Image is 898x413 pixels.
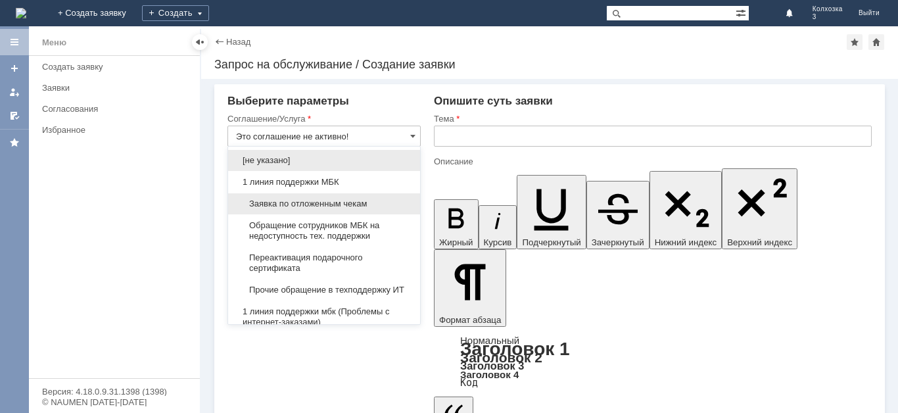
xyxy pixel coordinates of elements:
span: 3 [813,13,843,21]
div: Добавить в избранное [847,34,863,50]
span: Подчеркнутый [522,237,580,247]
a: Заголовок 3 [460,360,524,372]
div: Избранное [42,125,177,135]
a: Заголовок 4 [460,369,519,380]
span: [не указано] [236,155,412,166]
div: Сделать домашней страницей [868,34,884,50]
a: Заявки [37,78,197,98]
span: Верхний индекс [727,237,792,247]
span: Нижний индекс [655,237,717,247]
span: Прочие обращение в техподдержку ИТ [236,285,412,295]
a: Нормальный [460,335,519,346]
span: Переактивация подарочного сертификата [236,253,412,274]
button: Нижний индекс [650,171,722,249]
div: Тема [434,114,869,123]
span: Курсив [484,237,512,247]
button: Формат абзаца [434,249,506,327]
span: Формат абзаца [439,315,501,325]
div: Создать заявку [42,62,192,72]
div: Версия: 4.18.0.9.31.1398 (1398) [42,387,187,396]
a: Заголовок 2 [460,350,542,365]
span: Заявка по отложенным чекам [236,199,412,209]
a: Мои заявки [4,82,25,103]
button: Зачеркнутый [586,181,650,249]
span: 1 линия поддержки мбк (Проблемы с интернет-заказами) [236,306,412,328]
div: Описание [434,157,869,166]
div: Создать [142,5,209,21]
div: © NAUMEN [DATE]-[DATE] [42,398,187,406]
button: Подчеркнутый [517,175,586,249]
span: Обращение сотрудников МБК на недоступность тех. поддержки [236,220,412,241]
a: Создать заявку [37,57,197,77]
div: Согласования [42,104,192,114]
a: Создать заявку [4,58,25,79]
span: Жирный [439,237,473,247]
a: Согласования [37,99,197,119]
div: Меню [42,35,66,51]
button: Жирный [434,199,479,249]
div: Запрос на обслуживание / Создание заявки [214,58,885,71]
a: Мои согласования [4,105,25,126]
span: Выберите параметры [227,95,349,107]
a: Назад [226,37,250,47]
div: Скрыть меню [192,34,208,50]
span: Опишите суть заявки [434,95,553,107]
button: Курсив [479,205,517,249]
span: Зачеркнутый [592,237,644,247]
div: Соглашение/Услуга [227,114,418,123]
button: Верхний индекс [722,168,797,249]
a: Заголовок 1 [460,339,570,359]
span: Расширенный поиск [736,6,749,18]
div: Формат абзаца [434,336,872,387]
a: Перейти на домашнюю страницу [16,8,26,18]
span: 1 линия поддержки МБК [236,177,412,187]
div: Заявки [42,83,192,93]
img: logo [16,8,26,18]
span: Колхозка [813,5,843,13]
a: Код [460,377,478,389]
